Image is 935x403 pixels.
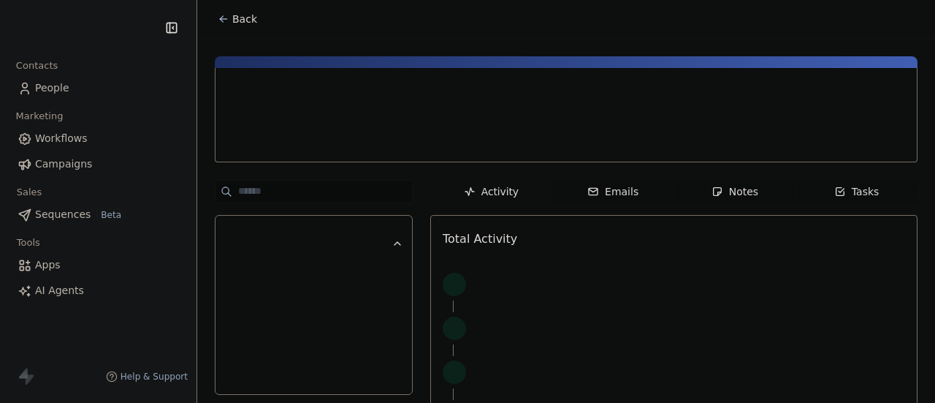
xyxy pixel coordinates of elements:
[12,279,185,303] a: AI Agents
[12,253,185,277] a: Apps
[106,371,188,383] a: Help & Support
[35,157,92,172] span: Campaigns
[12,203,185,227] a: SequencesBeta
[96,208,126,222] span: Beta
[12,152,185,176] a: Campaigns
[711,184,758,200] div: Notes
[12,127,185,151] a: Workflows
[121,371,188,383] span: Help & Support
[587,184,638,200] div: Emails
[834,184,879,200] div: Tasks
[35,257,61,273] span: Apps
[12,76,185,100] a: People
[35,131,88,146] span: Workflows
[232,12,257,26] span: Back
[35,80,69,96] span: People
[10,232,46,254] span: Tools
[9,55,64,77] span: Contacts
[10,181,48,203] span: Sales
[35,283,84,298] span: AI Agents
[35,207,91,222] span: Sequences
[9,105,69,127] span: Marketing
[443,232,517,246] span: Total Activity
[209,6,266,32] button: Back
